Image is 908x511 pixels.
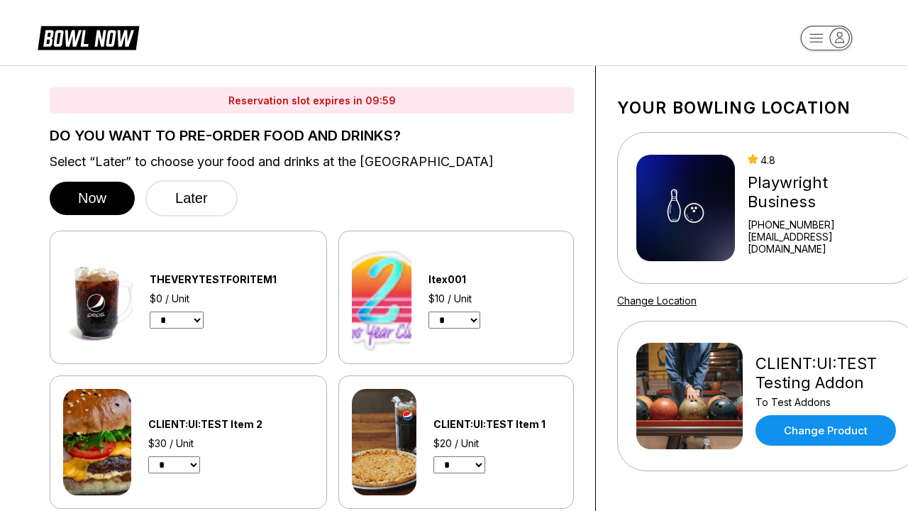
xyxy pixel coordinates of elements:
button: Later [145,180,238,216]
img: Itex001 [352,244,411,351]
div: CLIENT:UI:TEST Item 2 [148,418,301,430]
div: Reservation slot expires in 09:59 [50,87,574,114]
div: $20 / Unit [433,437,560,449]
a: [EMAIL_ADDRESS][DOMAIN_NAME] [748,231,899,255]
a: Change Product [755,415,896,446]
div: CLIENT:UI:TEST Testing Addon [755,354,899,392]
button: Now [50,182,135,215]
label: Select “Later” to choose your food and drinks at the [GEOGRAPHIC_DATA] [50,154,574,170]
div: [PHONE_NUMBER] [748,219,899,231]
div: Itex001 [428,273,527,285]
div: $0 / Unit [150,292,314,304]
img: THEVERYTESTFORITEM1 [63,244,133,351]
label: DO YOU WANT TO PRE-ORDER FOOD AND DRINKS? [50,128,574,143]
img: Playwright Business [636,155,735,261]
a: Change Location [617,295,697,307]
img: CLIENT:UI:TEST Item 2 [63,389,131,495]
div: $10 / Unit [428,292,527,304]
div: THEVERYTESTFORITEM1 [150,273,314,285]
img: CLIENT:UI:TEST Testing Addon [636,343,743,449]
div: $30 / Unit [148,437,301,449]
img: CLIENT:UI:TEST Item 1 [352,389,416,495]
div: Playwright Business [748,173,899,211]
div: 4.8 [748,154,899,166]
div: To Test Addons [755,396,899,408]
div: CLIENT:UI:TEST Item 1 [433,418,560,430]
